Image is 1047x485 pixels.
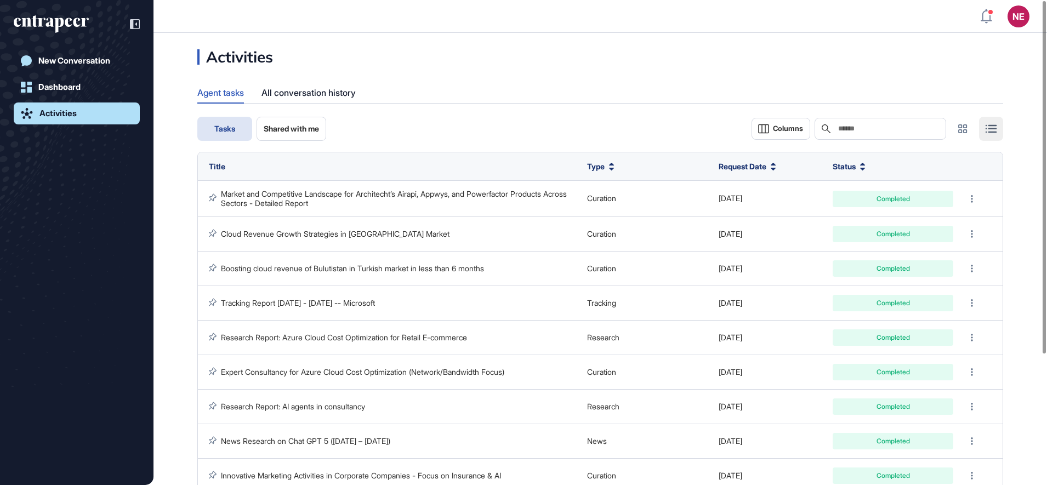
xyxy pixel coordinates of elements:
[221,367,504,376] a: Expert Consultancy for Azure Cloud Cost Optimization (Network/Bandwidth Focus)
[209,162,225,171] span: Title
[587,436,607,446] span: News
[14,76,140,98] a: Dashboard
[833,161,866,172] button: Status
[719,333,742,342] span: [DATE]
[221,471,501,480] a: Innovative Marketing Activities in Corporate Companies - Focus on Insurance & AI
[719,367,742,376] span: [DATE]
[257,117,326,141] button: Shared with me
[719,193,742,203] span: [DATE]
[221,189,569,207] a: Market and Competitive Landscape for Architecht’s Airapi, Appwys, and Powerfactor Products Across...
[773,124,803,133] span: Columns
[587,367,616,376] span: Curation
[833,161,856,172] span: Status
[38,56,110,66] div: New Conversation
[197,49,273,65] div: Activities
[587,193,616,203] span: Curation
[719,264,742,273] span: [DATE]
[587,264,616,273] span: Curation
[221,298,375,307] a: Tracking Report [DATE] - [DATE] -- Microsoft
[841,334,945,341] div: Completed
[221,229,449,238] a: Cloud Revenue Growth Strategies in [GEOGRAPHIC_DATA] Market
[197,117,252,141] button: Tasks
[587,298,616,307] span: Tracking
[841,472,945,479] div: Completed
[841,265,945,272] div: Completed
[14,15,89,33] div: entrapeer-logo
[841,196,945,202] div: Completed
[197,82,244,102] div: Agent tasks
[221,264,484,273] a: Boosting cloud revenue of Bulutistan in Turkish market in less than 6 months
[719,161,776,172] button: Request Date
[719,229,742,238] span: [DATE]
[841,369,945,375] div: Completed
[221,333,467,342] a: Research Report: Azure Cloud Cost Optimization for Retail E-commerce
[14,102,140,124] a: Activities
[221,402,365,411] a: Research Report: AI agents in consultancy
[587,471,616,480] span: Curation
[39,109,77,118] div: Activities
[719,471,742,480] span: [DATE]
[719,402,742,411] span: [DATE]
[719,436,742,446] span: [DATE]
[752,118,810,140] button: Columns
[841,300,945,306] div: Completed
[841,403,945,410] div: Completed
[587,229,616,238] span: Curation
[587,161,614,172] button: Type
[38,82,81,92] div: Dashboard
[587,333,619,342] span: Research
[719,161,766,172] span: Request Date
[841,231,945,237] div: Completed
[221,436,390,446] a: News Research on Chat GPT 5 ([DATE] – [DATE])
[1008,5,1029,27] button: NE
[587,402,619,411] span: Research
[841,438,945,444] div: Completed
[14,50,140,72] a: New Conversation
[264,124,319,133] span: Shared with me
[261,82,356,104] div: All conversation history
[587,161,605,172] span: Type
[214,124,235,133] span: Tasks
[719,298,742,307] span: [DATE]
